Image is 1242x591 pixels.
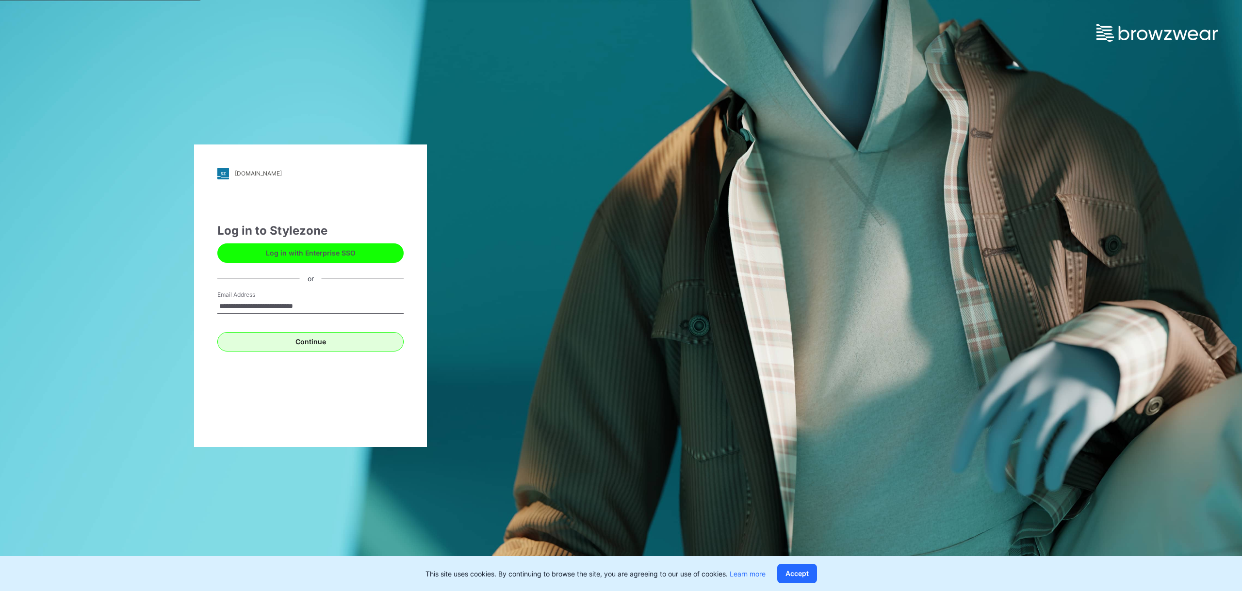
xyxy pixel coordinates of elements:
label: Email Address [217,290,285,299]
div: Log in to Stylezone [217,222,404,240]
a: Learn more [730,570,766,578]
button: Accept [777,564,817,583]
button: Log in with Enterprise SSO [217,243,404,263]
p: This site uses cookies. By continuing to browse the site, you are agreeing to our use of cookies. [425,569,766,579]
button: Continue [217,332,404,351]
div: [DOMAIN_NAME] [235,170,282,177]
img: browzwear-logo.e42bd6dac1945053ebaf764b6aa21510.svg [1096,24,1218,42]
div: or [300,273,322,284]
a: [DOMAIN_NAME] [217,168,404,179]
img: stylezone-logo.562084cfcfab977791bfbf7441f1a819.svg [217,168,229,179]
